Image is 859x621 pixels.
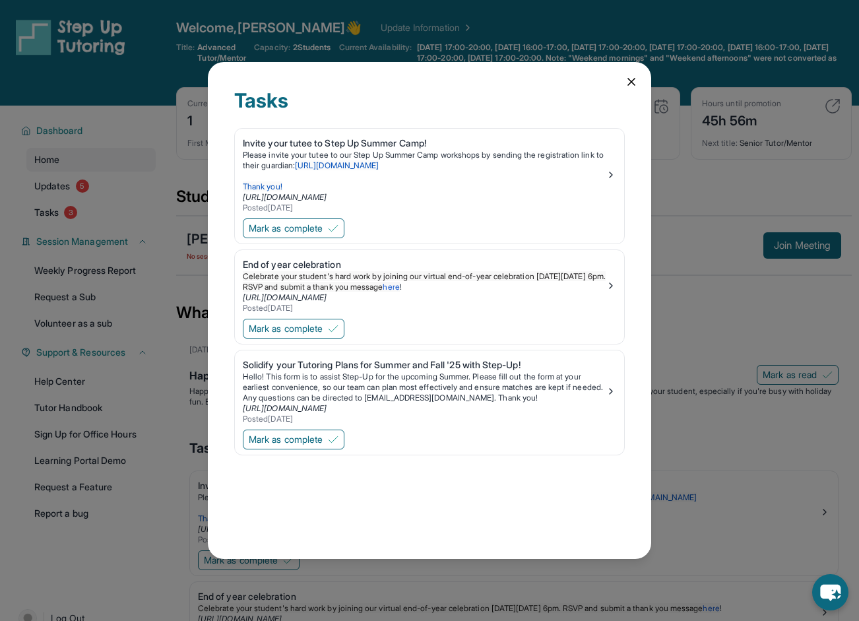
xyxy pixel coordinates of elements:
[243,258,606,271] div: End of year celebration
[328,434,338,445] img: Mark as complete
[383,282,399,292] a: here
[235,350,624,427] a: Solidify your Tutoring Plans for Summer and Fall '25 with Step-Up!Hello! This form is to assist S...
[295,160,379,170] a: [URL][DOMAIN_NAME]
[249,322,323,335] span: Mark as complete
[243,403,327,413] a: [URL][DOMAIN_NAME]
[243,218,344,238] button: Mark as complete
[249,433,323,446] span: Mark as complete
[243,303,606,313] div: Posted [DATE]
[812,574,848,610] button: chat-button
[328,223,338,234] img: Mark as complete
[243,203,606,213] div: Posted [DATE]
[243,358,606,372] div: Solidify your Tutoring Plans for Summer and Fall '25 with Step-Up!
[243,271,606,292] p: !
[243,137,606,150] div: Invite your tutee to Step Up Summer Camp!
[243,319,344,339] button: Mark as complete
[328,323,338,334] img: Mark as complete
[243,271,608,292] span: Celebrate your student's hard work by joining our virtual end-of-year celebration [DATE][DATE] 6p...
[235,129,624,216] a: Invite your tutee to Step Up Summer Camp!Please invite your tutee to our Step Up Summer Camp work...
[235,250,624,316] a: End of year celebrationCelebrate your student's hard work by joining our virtual end-of-year cele...
[243,414,606,424] div: Posted [DATE]
[234,88,625,128] div: Tasks
[243,181,282,191] span: Thank you!
[249,222,323,235] span: Mark as complete
[243,150,606,171] p: Please invite your tutee to our Step Up Summer Camp workshops by sending the registration link to...
[243,192,327,202] a: [URL][DOMAIN_NAME]
[243,430,344,449] button: Mark as complete
[243,372,606,403] p: Hello! This form is to assist Step-Up for the upcoming Summer. Please fill out the form at your e...
[243,292,327,302] a: [URL][DOMAIN_NAME]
